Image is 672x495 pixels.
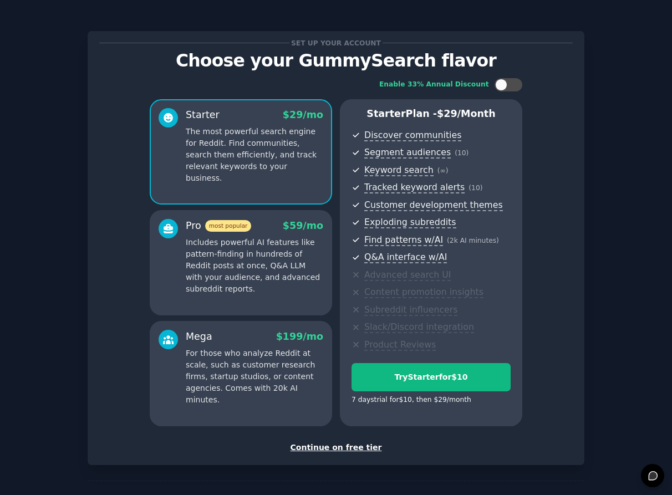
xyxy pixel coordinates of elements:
span: Discover communities [364,130,461,141]
div: Mega [186,330,212,344]
span: Set up your account [289,37,383,49]
span: ( 10 ) [455,149,469,157]
p: Choose your GummySearch flavor [99,51,573,70]
button: TryStarterfor$10 [352,363,511,391]
span: ( 2k AI minutes ) [447,237,499,244]
span: Product Reviews [364,339,436,351]
span: Q&A interface w/AI [364,252,447,263]
div: Starter [186,108,220,122]
span: most popular [205,220,252,232]
span: Customer development themes [364,200,503,211]
div: Try Starter for $10 [352,371,510,383]
span: ( 10 ) [469,184,482,192]
span: Find patterns w/AI [364,234,443,246]
span: Keyword search [364,165,434,176]
span: $ 59 /mo [283,220,323,231]
span: Subreddit influencers [364,304,457,316]
div: Pro [186,219,251,233]
span: Tracked keyword alerts [364,182,465,193]
span: Content promotion insights [364,287,483,298]
span: $ 29 /mo [283,109,323,120]
span: $ 199 /mo [276,331,323,342]
p: Starter Plan - [352,107,511,121]
span: Segment audiences [364,147,451,159]
div: Enable 33% Annual Discount [379,80,489,90]
span: Advanced search UI [364,269,451,281]
p: The most powerful search engine for Reddit. Find communities, search them efficiently, and track ... [186,126,323,184]
span: Slack/Discord integration [364,322,474,333]
span: ( ∞ ) [437,167,449,175]
span: $ 29 /month [437,108,496,119]
p: For those who analyze Reddit at scale, such as customer research firms, startup studios, or conte... [186,348,323,406]
div: 7 days trial for $10 , then $ 29 /month [352,395,471,405]
div: Continue on free tier [99,442,573,453]
span: Exploding subreddits [364,217,456,228]
p: Includes powerful AI features like pattern-finding in hundreds of Reddit posts at once, Q&A LLM w... [186,237,323,295]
